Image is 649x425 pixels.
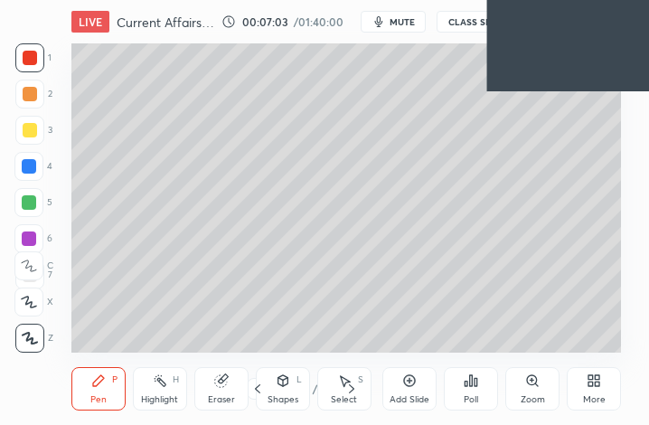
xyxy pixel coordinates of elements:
div: 6 [14,224,52,253]
div: P [112,375,118,384]
div: Shapes [268,395,298,404]
div: 5 [14,188,52,217]
div: Pen [90,395,107,404]
div: Add Slide [390,395,429,404]
div: 2 [15,80,52,109]
div: Z [15,324,53,353]
span: mute [390,15,415,28]
div: 3 [15,116,52,145]
div: 4 [14,152,52,181]
div: X [14,288,53,316]
div: Poll [464,395,478,404]
div: LIVE [71,11,109,33]
button: CLASS SETTINGS [437,11,536,33]
button: mute [361,11,426,33]
div: Zoom [521,395,545,404]
div: 1 [15,43,52,72]
h4: Current Affairs ( [DATE] ) [117,14,215,31]
div: L [296,375,302,384]
div: H [173,375,179,384]
div: C [14,251,53,280]
div: Eraser [208,395,235,404]
div: S [358,375,363,384]
div: / [312,383,317,394]
div: Highlight [141,395,178,404]
div: More [583,395,606,404]
div: Select [331,395,357,404]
